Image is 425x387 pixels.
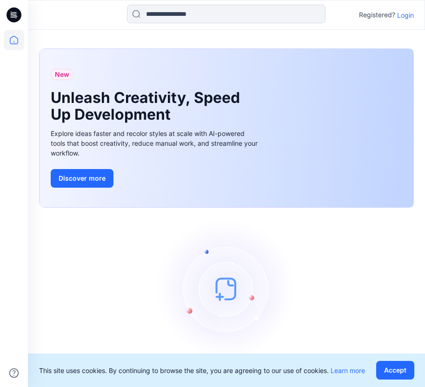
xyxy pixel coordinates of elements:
p: Registered? [359,9,395,20]
div: Explore ideas faster and recolor styles at scale with AI-powered tools that boost creativity, red... [51,129,260,158]
button: Discover more [51,169,113,188]
p: Login [397,10,414,20]
a: Learn more [331,367,365,374]
h1: Unleash Creativity, Speed Up Development [51,89,246,123]
img: empty-state-image.svg [157,219,296,359]
a: Discover more [51,169,260,188]
button: Accept [376,361,414,380]
span: New [55,69,69,80]
p: This site uses cookies. By continuing to browse the site, you are agreeing to our use of cookies. [39,366,365,375]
